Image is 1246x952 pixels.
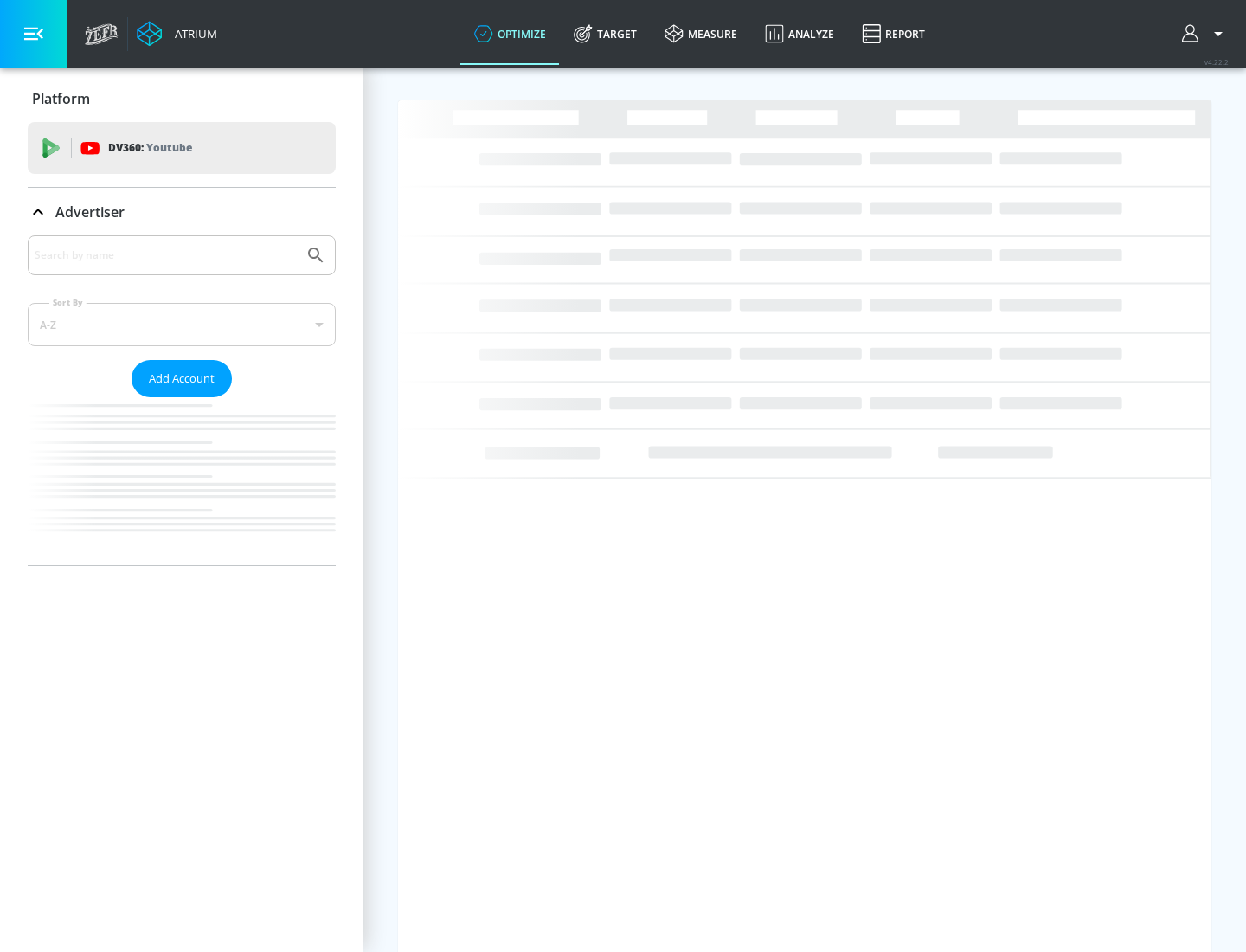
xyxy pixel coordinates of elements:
a: Report [848,3,939,65]
a: measure [651,3,751,65]
div: DV360: Youtube [28,122,336,174]
input: Search by name [35,244,297,267]
button: Add Account [132,360,232,397]
p: Youtube [146,138,192,157]
label: Sort By [49,297,87,308]
span: Add Account [149,369,215,389]
a: Analyze [751,3,848,65]
div: Atrium [168,26,217,42]
p: Platform [32,89,90,108]
div: A-Z [28,303,336,346]
p: Advertiser [55,203,125,222]
p: DV360: [108,138,192,158]
span: v 4.22.2 [1204,57,1229,67]
div: Advertiser [28,188,336,236]
a: optimize [460,3,560,65]
nav: list of Advertiser [28,397,336,565]
div: Advertiser [28,235,336,565]
a: Atrium [137,21,217,47]
a: Target [560,3,651,65]
div: Platform [28,74,336,123]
